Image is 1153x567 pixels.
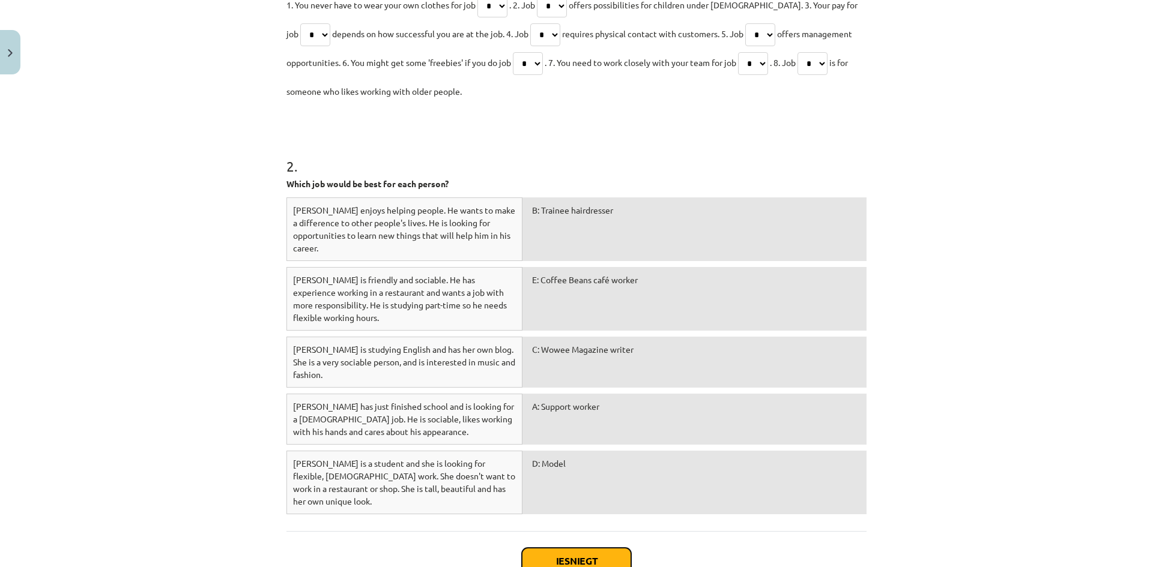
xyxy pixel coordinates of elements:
span: is for someone who likes working with older people. [286,57,848,97]
div: [PERSON_NAME] is studying English and has her own blog. She is a very sociable person, and is int... [286,337,522,388]
span: depends on how successful you are at the job. 4. Job [332,28,528,39]
div: C: Wowee Magazine writer [522,337,867,388]
strong: Which job would be best for each person? [286,178,449,189]
span: offers management opportunities. 6. You might get some 'freebies' if you do job [286,28,852,68]
img: icon-close-lesson-0947bae3869378f0d4975bcd49f059093ad1ed9edebbc8119c70593378902aed.svg [8,49,13,57]
div: A: Support worker [522,394,867,445]
div: E: Coffee Beans café worker [522,267,867,331]
div: D: Model [522,451,867,514]
span: . 8. Job [770,57,796,68]
div: [PERSON_NAME] is friendly and sociable. He has experience working in a restaurant and wants a job... [286,267,522,331]
div: [PERSON_NAME] enjoys helping people. He wants to make a difference to other people's lives. He is... [286,197,522,261]
div: [PERSON_NAME] has just finished school and is looking for a [DEMOGRAPHIC_DATA] job. He is sociabl... [286,394,522,445]
span: . 7. You need to work closely with your team for job [545,57,736,68]
h1: 2 . [286,137,867,174]
div: B: Trainee hairdresser [522,197,867,261]
div: [PERSON_NAME] is a student and she is looking for flexible, [DEMOGRAPHIC_DATA] work. She doesn't ... [286,451,522,514]
span: requires physical contact with customers. 5. Job [562,28,743,39]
